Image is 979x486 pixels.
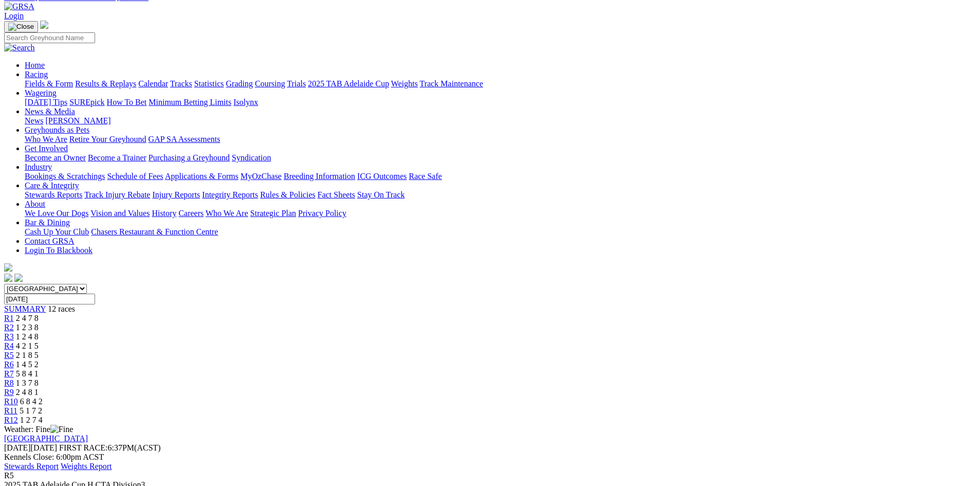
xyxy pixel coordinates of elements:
a: GAP SA Assessments [149,135,220,143]
a: Purchasing a Greyhound [149,153,230,162]
a: R10 [4,397,18,406]
img: Close [8,23,34,31]
a: R6 [4,360,14,369]
a: Login [4,11,24,20]
a: [DATE] Tips [25,98,67,106]
img: logo-grsa-white.png [40,21,48,29]
a: R8 [4,379,14,387]
a: How To Bet [107,98,147,106]
a: Industry [25,163,52,171]
input: Search [4,32,95,43]
a: R5 [4,351,14,359]
span: 4 2 1 5 [16,341,39,350]
a: SUREpick [69,98,104,106]
a: R3 [4,332,14,341]
a: Bookings & Scratchings [25,172,105,181]
img: Fine [50,425,73,434]
a: News & Media [25,107,75,116]
a: Who We Are [25,135,67,143]
a: ICG Outcomes [357,172,407,181]
a: Chasers Restaurant & Function Centre [91,227,218,236]
a: R12 [4,416,18,424]
input: Select date [4,294,95,304]
a: [GEOGRAPHIC_DATA] [4,434,88,443]
span: 12 races [48,304,75,313]
a: Minimum Betting Limits [149,98,231,106]
span: 2 1 8 5 [16,351,39,359]
a: Rules & Policies [260,190,316,199]
a: Breeding Information [284,172,355,181]
a: News [25,116,43,125]
span: R4 [4,341,14,350]
a: Fields & Form [25,79,73,88]
a: Fact Sheets [318,190,355,199]
a: Track Injury Rebate [84,190,150,199]
span: 2 4 8 1 [16,388,39,397]
span: 6:37PM(ACST) [59,443,161,452]
a: Become a Trainer [88,153,146,162]
a: Become an Owner [25,153,86,162]
a: 2025 TAB Adelaide Cup [308,79,389,88]
span: 6 8 4 2 [20,397,43,406]
span: 1 2 7 4 [20,416,43,424]
a: Care & Integrity [25,181,79,190]
a: Home [25,61,45,69]
a: Bar & Dining [25,218,70,227]
span: [DATE] [4,443,31,452]
a: Vision and Values [90,209,150,218]
a: Who We Are [206,209,248,218]
span: 1 4 5 2 [16,360,39,369]
span: 2 4 7 8 [16,314,39,322]
a: Racing [25,70,48,79]
a: Wagering [25,88,57,97]
a: Get Involved [25,144,68,153]
span: 1 2 4 8 [16,332,39,341]
div: Care & Integrity [25,190,975,200]
img: twitter.svg [14,274,23,282]
a: R7 [4,369,14,378]
a: Injury Reports [152,190,200,199]
a: Stay On Track [357,190,404,199]
a: Stewards Report [4,462,59,471]
a: Careers [178,209,204,218]
a: Contact GRSA [25,237,74,245]
a: About [25,200,45,208]
div: Greyhounds as Pets [25,135,975,144]
a: Isolynx [233,98,258,106]
div: Kennels Close: 6:00pm ACST [4,453,975,462]
img: logo-grsa-white.png [4,263,12,272]
a: Retire Your Greyhound [69,135,146,143]
img: GRSA [4,2,34,11]
a: Greyhounds as Pets [25,125,89,134]
span: 1 3 7 8 [16,379,39,387]
a: R11 [4,406,17,415]
a: Applications & Forms [165,172,238,181]
a: R9 [4,388,14,397]
a: Results & Replays [75,79,136,88]
a: [PERSON_NAME] [45,116,110,125]
span: SUMMARY [4,304,46,313]
div: Get Involved [25,153,975,163]
span: 5 1 7 2 [20,406,42,415]
img: facebook.svg [4,274,12,282]
div: About [25,209,975,218]
a: Calendar [138,79,168,88]
a: Schedule of Fees [107,172,163,181]
a: Privacy Policy [298,209,346,218]
div: News & Media [25,116,975,125]
a: R1 [4,314,14,322]
div: Wagering [25,98,975,107]
div: Industry [25,172,975,181]
a: Strategic Plan [250,209,296,218]
a: R2 [4,323,14,332]
a: Login To Blackbook [25,246,93,255]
